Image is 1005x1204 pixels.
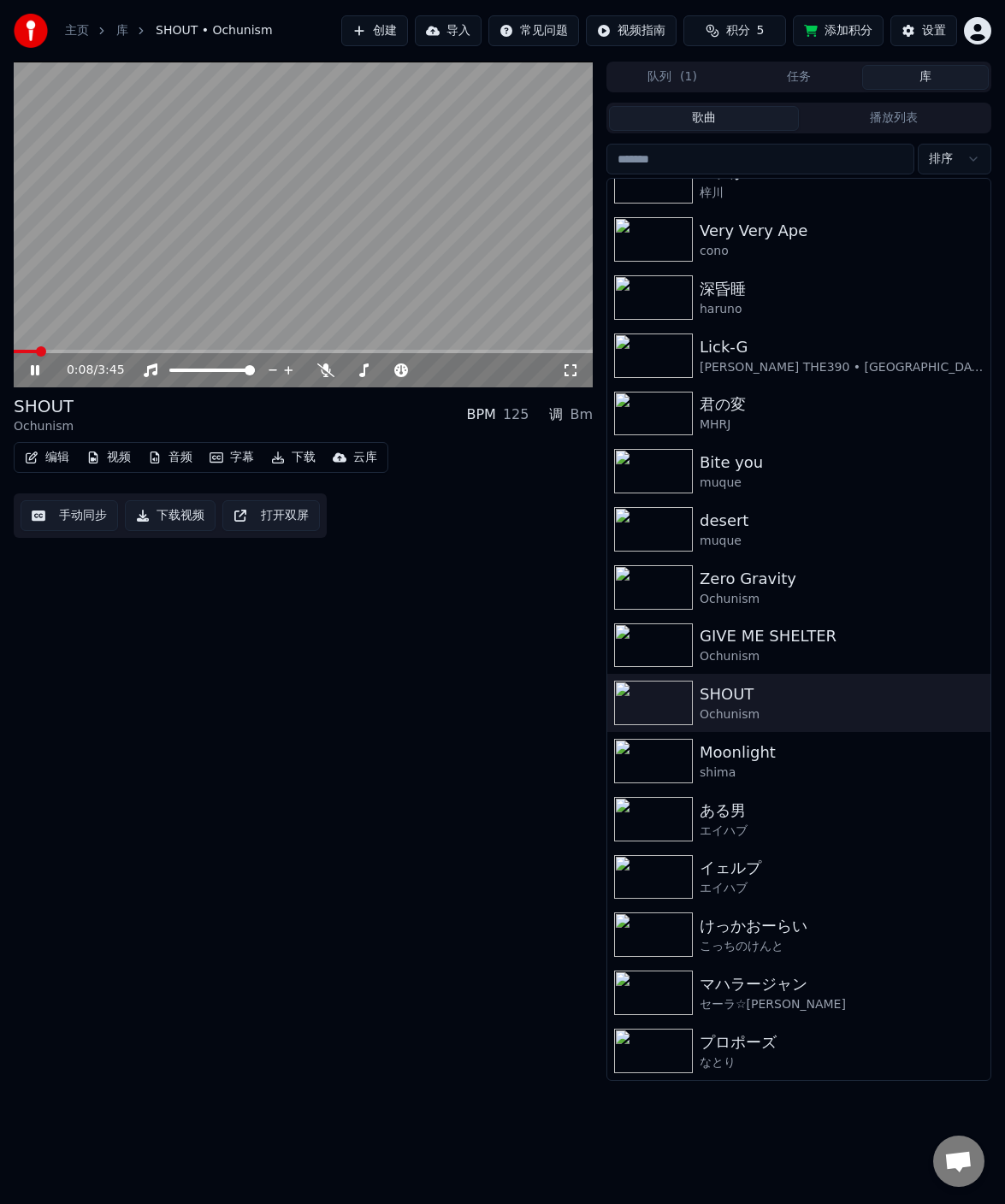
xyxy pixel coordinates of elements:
button: 导入 [415,15,482,46]
div: セーラ☆[PERSON_NAME] [700,996,984,1013]
span: 排序 [929,150,953,168]
div: 梓川 [700,185,984,202]
div: Ochunism [700,648,984,665]
div: Zero Gravity [700,567,984,591]
div: BPM [466,404,495,425]
div: Moonlight [700,741,984,764]
div: Ochunism [700,706,984,723]
div: 调 [549,404,563,425]
span: SHOUT • Ochunism [156,22,273,39]
button: 添加积分 [793,15,884,46]
button: 音频 [141,446,199,469]
button: 视频指南 [586,15,677,46]
div: muque [700,475,984,492]
div: [PERSON_NAME] THE390 • [GEOGRAPHIC_DATA] • RUDE-α • Rei©hi • じょう • ACE • MC☆ニガリa.k.a赤い稲妻 • [GEOGR... [700,359,984,376]
div: 打開聊天 [933,1136,984,1187]
button: 积分5 [683,15,786,46]
div: Bm [570,404,593,425]
div: shima [700,764,984,782]
div: Very Very Ape [700,219,984,243]
button: 创建 [341,15,408,46]
div: Ochunism [14,418,74,435]
button: 库 [862,65,989,90]
button: 歌曲 [609,106,799,131]
div: マハラージャン [700,972,984,996]
button: 常见问题 [488,15,579,46]
div: Lick-G [700,335,984,359]
span: 0:08 [67,362,93,379]
div: けっかおーらい [700,914,984,938]
div: cono [700,243,984,260]
button: 任务 [736,65,862,90]
div: こっちのけんと [700,938,984,955]
a: 主页 [65,22,89,39]
div: / [67,362,108,379]
div: Bite you [700,451,984,475]
button: 播放列表 [799,106,989,131]
div: MHRJ [700,416,984,434]
div: desert [700,509,984,533]
div: 设置 [922,22,946,39]
div: SHOUT [700,682,984,706]
span: 5 [757,22,765,39]
button: 队列 [609,65,736,90]
button: 视频 [80,446,138,469]
div: haruno [700,301,984,318]
div: ある男 [700,799,984,823]
button: 设置 [890,15,957,46]
span: ( 1 ) [680,68,697,86]
div: イェルプ [700,856,984,880]
div: プロポーズ [700,1030,984,1054]
span: 积分 [726,22,750,39]
div: 云库 [353,449,377,466]
nav: breadcrumb [65,22,273,39]
span: 3:45 [98,362,124,379]
div: 深昏睡 [700,277,984,301]
button: 下载 [264,446,322,469]
div: なとり [700,1054,984,1071]
div: エイハブ [700,880,984,897]
a: 库 [116,22,128,39]
div: Ochunism [700,591,984,608]
img: youka [14,14,48,48]
div: GIVE ME SHELTER [700,624,984,648]
button: 字幕 [203,446,261,469]
div: エイハブ [700,823,984,840]
div: 125 [503,404,529,425]
div: SHOUT [14,394,74,418]
button: 手动同步 [21,500,118,531]
button: 打开双屏 [222,500,320,531]
button: 下载视频 [125,500,216,531]
div: 君の変 [700,392,984,416]
button: 编辑 [18,446,76,469]
div: muque [700,533,984,550]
